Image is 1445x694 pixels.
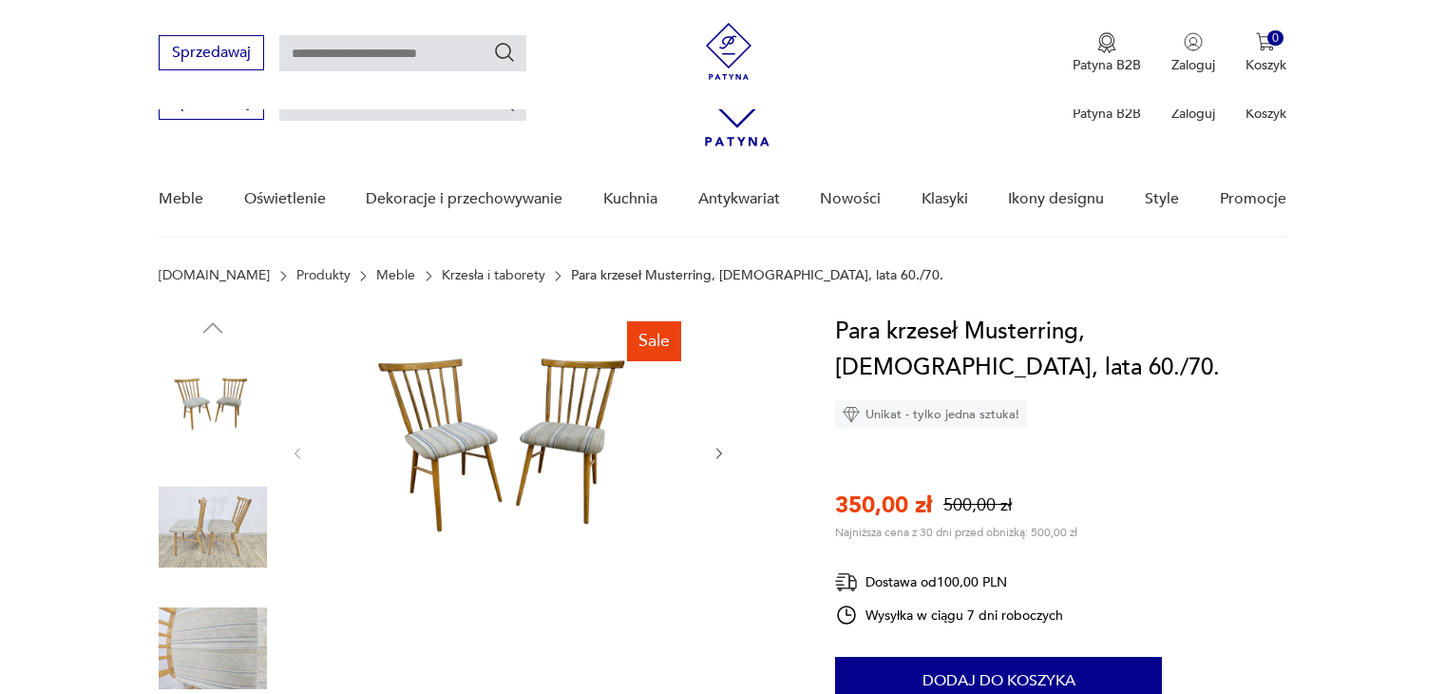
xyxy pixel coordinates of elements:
img: Ikona koszyka [1256,32,1275,51]
p: Zaloguj [1171,56,1215,74]
div: Unikat - tylko jedna sztuka! [835,400,1027,429]
p: Para krzeseł Musterring, [DEMOGRAPHIC_DATA], lata 60./70. [571,268,943,283]
div: Sale [627,321,681,361]
img: Ikona medalu [1097,32,1116,53]
div: Dostawa od 100,00 PLN [835,570,1063,594]
a: Produkty [296,268,351,283]
img: Zdjęcie produktu Para krzeseł Musterring, Niemcy, lata 60./70. [159,473,267,582]
a: Nowości [820,163,881,236]
a: Sprzedawaj [159,48,264,61]
button: Sprzedawaj [159,35,264,70]
a: Ikona medaluPatyna B2B [1073,32,1141,74]
a: Ikony designu [1008,163,1104,236]
button: 0Koszyk [1245,32,1286,74]
button: Zaloguj [1171,32,1215,74]
p: 500,00 zł [943,493,1012,517]
a: Kuchnia [603,163,657,236]
button: Szukaj [493,41,516,64]
button: Patyna B2B [1073,32,1141,74]
a: Klasyki [922,163,968,236]
a: Style [1145,163,1179,236]
a: Antykwariat [698,163,780,236]
p: Najniższa cena z 30 dni przed obniżką: 500,00 zł [835,525,1077,540]
img: Ikona dostawy [835,570,858,594]
p: Koszyk [1245,56,1286,74]
div: 0 [1267,30,1283,47]
p: Patyna B2B [1073,56,1141,74]
a: Oświetlenie [244,163,326,236]
a: Meble [376,268,415,283]
img: Ikonka użytkownika [1184,32,1203,51]
img: Patyna - sklep z meblami i dekoracjami vintage [700,23,757,80]
img: Zdjęcie produktu Para krzeseł Musterring, Niemcy, lata 60./70. [159,352,267,460]
a: Meble [159,163,203,236]
p: Koszyk [1245,105,1286,123]
p: Patyna B2B [1073,105,1141,123]
a: Promocje [1220,163,1286,236]
p: Zaloguj [1171,105,1215,123]
a: Sprzedawaj [159,97,264,110]
img: Zdjęcie produktu Para krzeseł Musterring, Niemcy, lata 60./70. [325,314,692,589]
a: Dekoracje i przechowywanie [366,163,562,236]
a: Krzesła i taborety [442,268,545,283]
div: Wysyłka w ciągu 7 dni roboczych [835,604,1063,627]
h1: Para krzeseł Musterring, [DEMOGRAPHIC_DATA], lata 60./70. [835,314,1286,386]
img: Ikona diamentu [843,406,860,423]
p: 350,00 zł [835,490,932,521]
a: [DOMAIN_NAME] [159,268,270,283]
